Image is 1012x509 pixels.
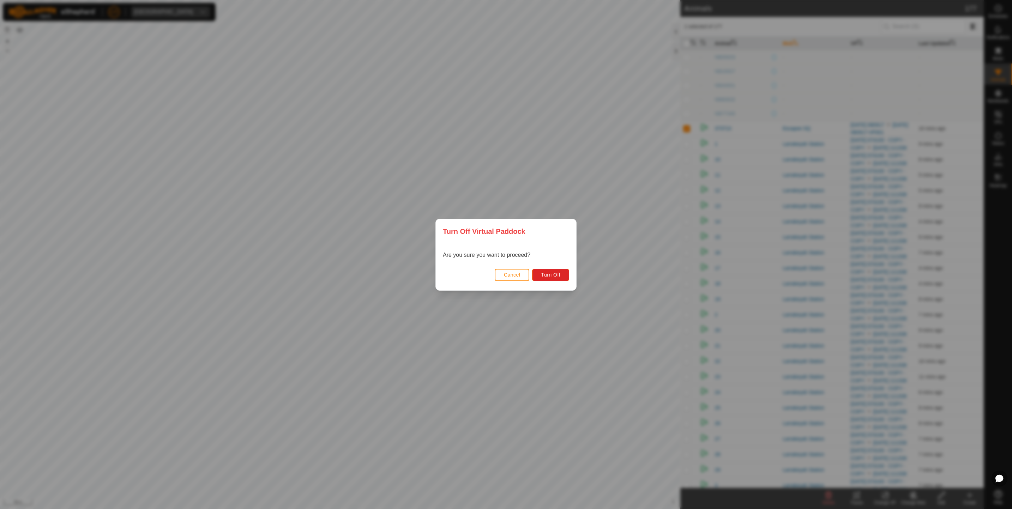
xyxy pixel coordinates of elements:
span: Turn Off [541,272,560,278]
span: Turn Off Virtual Paddock [443,226,525,237]
button: Cancel [495,268,530,281]
button: Turn Off [532,268,569,281]
span: Cancel [504,272,520,278]
p: Are you sure you want to proceed? [443,251,530,259]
